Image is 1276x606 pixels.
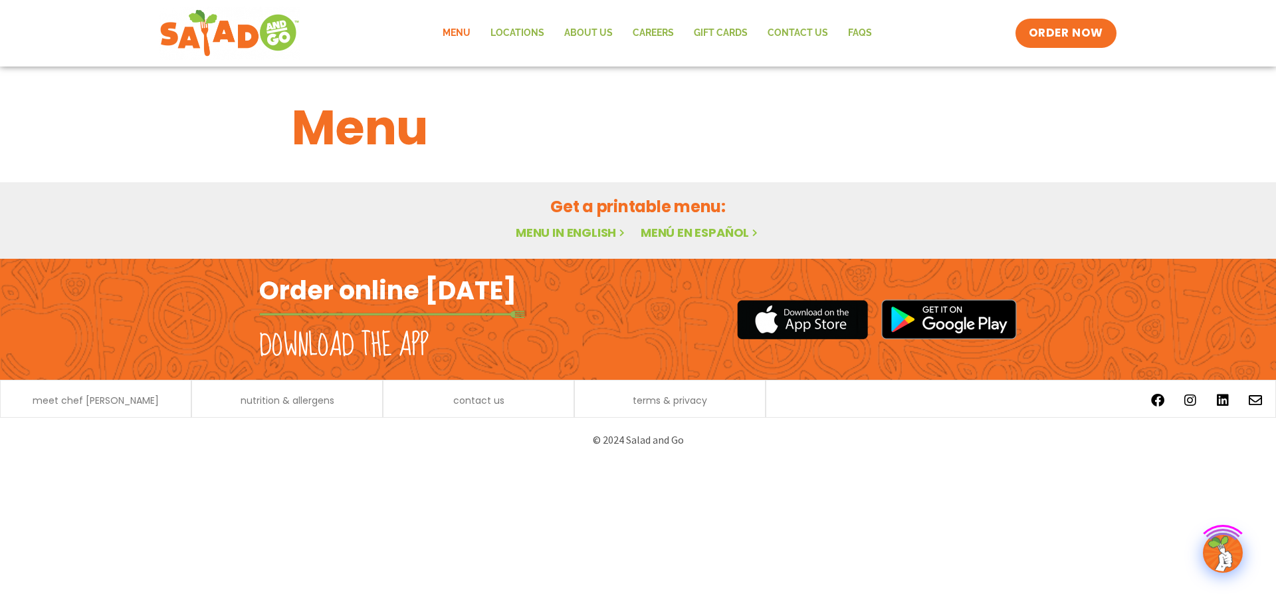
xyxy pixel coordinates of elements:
a: meet chef [PERSON_NAME] [33,396,159,405]
span: ORDER NOW [1029,25,1103,41]
a: terms & privacy [633,396,707,405]
img: appstore [737,298,868,341]
a: Locations [480,18,554,49]
img: fork [259,311,525,318]
a: Menu [433,18,480,49]
a: About Us [554,18,623,49]
a: GIFT CARDS [684,18,758,49]
nav: Menu [433,18,882,49]
a: nutrition & allergens [241,396,334,405]
img: google_play [881,299,1017,339]
img: new-SAG-logo-768×292 [159,7,300,60]
a: contact us [453,396,504,405]
a: FAQs [838,18,882,49]
h1: Menu [292,92,984,164]
a: Menú en español [641,224,760,241]
h2: Download the app [259,327,429,365]
a: Contact Us [758,18,838,49]
h2: Get a printable menu: [292,195,984,218]
a: Careers [623,18,684,49]
a: Menu in English [516,224,627,241]
a: ORDER NOW [1015,19,1116,48]
p: © 2024 Salad and Go [266,431,1010,449]
h2: Order online [DATE] [259,274,516,307]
